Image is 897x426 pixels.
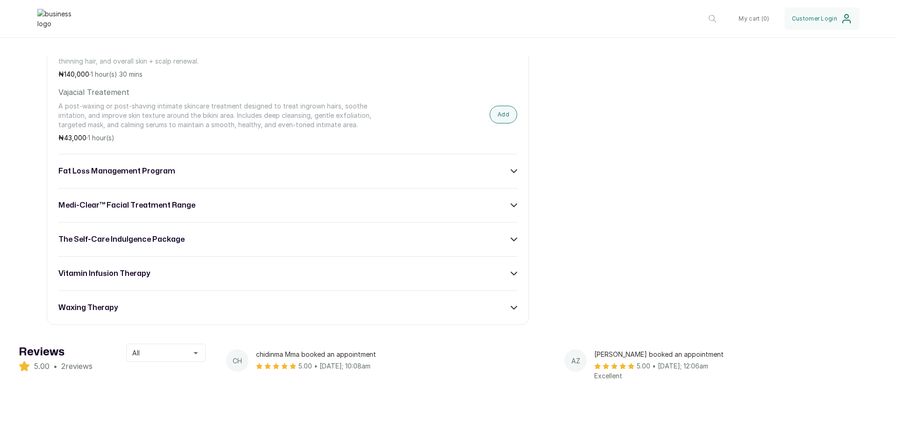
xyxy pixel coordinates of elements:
span: 1 hour(s) [88,134,114,142]
h3: the self-care indulgence package [58,234,185,245]
button: Customer Login [784,7,860,30]
p: [PERSON_NAME] [594,349,873,359]
h3: waxing therapy [58,302,118,313]
span: 43,000 [64,134,86,142]
p: ₦ · [58,70,379,79]
p: Vajacial Treatement [58,87,379,98]
span: 5.00 [34,361,50,372]
span: All [132,348,140,358]
span: [DATE]; 10:08am [320,361,370,371]
span: booked an appointment [301,350,376,358]
span: 1 hour(s) 30 mins [91,70,142,78]
span: • [314,361,318,371]
span: 5.00 [298,361,312,371]
button: My cart (0) [731,7,776,30]
h2: Reviews [19,344,93,361]
p: ₦ · [58,133,379,143]
span: 2 reviews [61,361,93,372]
span: • [652,361,656,371]
span: C H [233,356,242,366]
img: business logo [37,9,75,29]
h3: medi-clear™ facial treatment range [58,200,195,211]
h3: vitamin infusion therapy [58,268,150,279]
span: Customer Login [792,15,837,22]
span: 140,000 [64,70,89,78]
button: Add [490,106,517,123]
span: booked an appointment [649,350,724,358]
h3: fat loss management program [58,166,175,177]
button: All [126,344,206,362]
span: A Z [571,356,580,366]
span: 5.00 [636,361,650,371]
span: [DATE]; 12:06am [658,361,708,371]
span: • [53,361,57,372]
p: Excellent [594,371,873,382]
p: A post-waxing or post-shaving intimate skincare treatment designed to treat ingrown hairs, soothe... [58,101,379,130]
p: chidinma Mma [256,349,534,359]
